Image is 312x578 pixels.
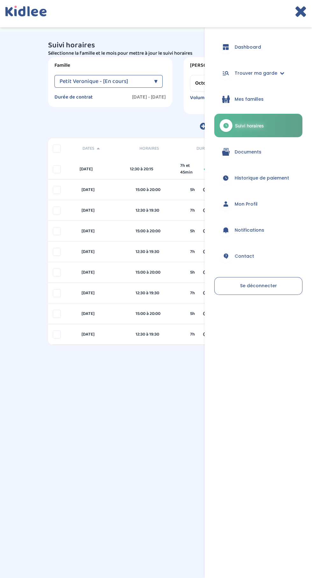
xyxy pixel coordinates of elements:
div: 15:00 à 20:00 [136,310,181,317]
div: [DATE] [77,269,131,276]
div: 12:30 à 19:30 [136,290,181,296]
div: [DATE] [77,248,131,255]
div: 15:00 à 20:00 [136,187,181,193]
label: Famille [54,62,166,69]
span: 7h [190,248,195,255]
a: Se déconnecter [214,277,302,295]
div: ▼ [154,75,158,88]
div: [DATE] [75,166,125,173]
span: Se déconnecter [240,282,277,289]
div: 12:30 à 19:30 [136,248,181,255]
span: Historique de paiement [235,175,289,181]
button: Ajouter un horaire [190,119,264,133]
label: [DATE] - [DATE] [132,94,166,100]
div: [DATE] [77,331,131,338]
span: 5h [190,187,195,193]
div: 15:00 à 20:00 [136,269,181,276]
a: Mes familles [214,88,302,111]
span: Notifications [235,227,264,234]
div: [DATE] [77,207,131,214]
span: Dashboard [235,44,261,51]
label: [PERSON_NAME] affichée [190,62,258,69]
a: Suivi horaires [214,114,302,137]
a: Notifications [214,219,302,241]
span: 5h [190,310,195,317]
span: Contact [235,253,254,260]
p: Sélectionne la famille et le mois pour mettre à jour le suivi horaires [48,50,264,57]
span: 5h [190,228,195,235]
div: 15:00 à 20:00 [136,228,181,235]
a: Contact [214,245,302,268]
a: Historique de paiement [214,167,302,189]
div: Durée [192,145,214,152]
div: 12:30 à 19:30 [136,207,181,214]
span: Suivi horaires [235,122,264,129]
div: [DATE] [77,310,131,317]
span: 7h [190,207,195,214]
span: 7h et 45min [180,162,195,176]
div: [DATE] [77,187,131,193]
div: 12:30 à 20:15 [130,166,171,173]
label: Volume de cette période [190,95,245,101]
span: Trouver ma garde [235,70,277,77]
h3: Suivi horaires [48,41,264,50]
div: [DATE] [77,228,131,235]
span: Horaires [139,145,187,152]
span: Petit Veronique - [En cours] [60,75,128,88]
label: Durée de contrat [54,94,93,100]
span: Mes familles [235,96,264,103]
a: Mon Profil [214,193,302,215]
a: Documents [214,140,302,163]
span: 5h [190,269,195,276]
span: 7h [190,331,195,338]
div: Dates [78,145,135,152]
span: Documents [235,149,261,155]
span: 7h [190,290,195,296]
span: Mon Profil [235,201,258,207]
a: Dashboard [214,36,302,58]
div: 12:30 à 19:30 [136,331,181,338]
div: [DATE] [77,290,131,296]
a: Trouver ma garde [214,62,302,85]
